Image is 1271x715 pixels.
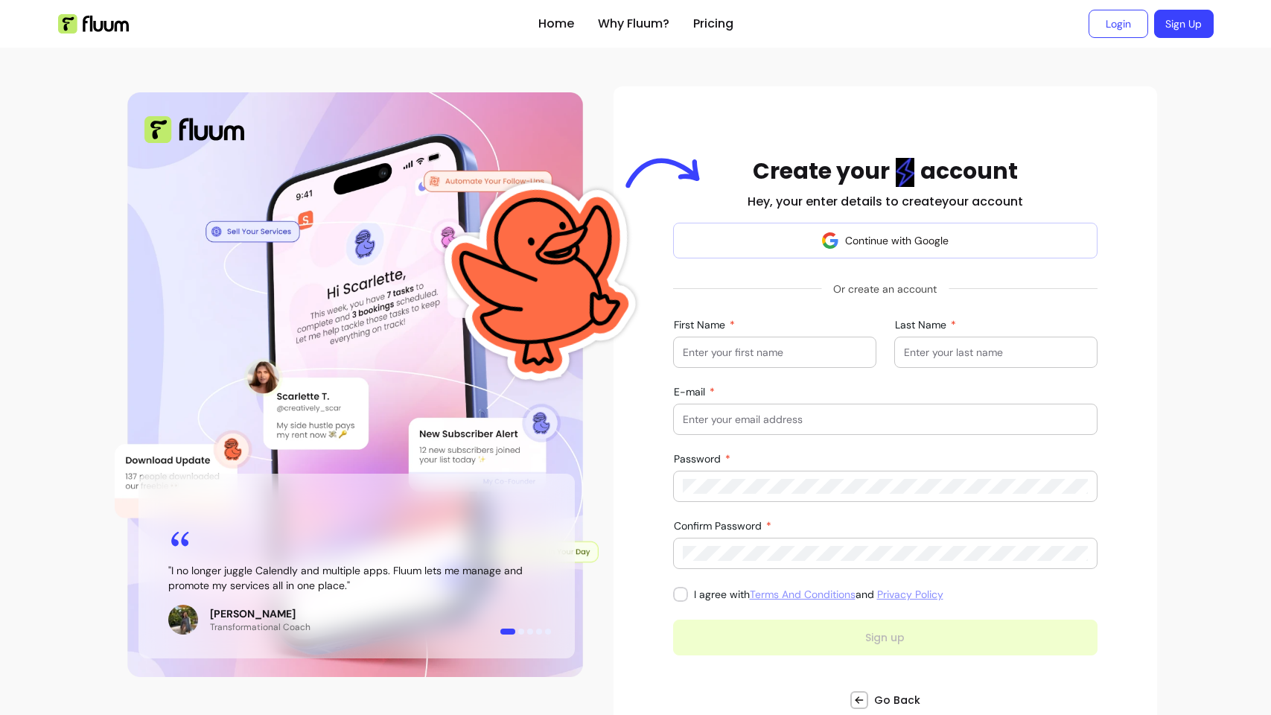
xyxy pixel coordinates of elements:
[674,318,728,331] span: First Name
[693,15,733,33] a: Pricing
[683,546,1088,561] input: Confirm Password
[538,15,574,33] a: Home
[58,14,129,34] img: Fluum Logo
[115,86,599,682] div: Illustration of Fluum AI Co-Founder on a smartphone, showing solo business performance insights s...
[904,345,1088,360] input: Last Name
[674,385,708,398] span: E-mail
[168,563,545,593] blockquote: " I no longer juggle Calendly and multiple apps. Fluum lets me manage and promote my services all...
[144,116,244,143] img: Fluum Logo
[1089,10,1148,38] a: Login
[683,345,867,360] input: First Name
[210,621,310,633] p: Transformational Coach
[674,519,765,533] span: Confirm Password
[625,158,700,188] img: Arrow blue
[673,223,1098,258] button: Continue with Google
[895,318,949,331] span: Last Name
[683,412,1088,427] input: E-mail
[674,452,724,465] span: Password
[1154,10,1214,38] a: Sign Up
[748,193,1023,211] h2: Hey, your enter details to create your account
[753,158,1018,187] h1: Create your account
[421,115,665,445] img: Fluum Duck sticker
[821,232,839,250] img: avatar
[168,605,198,635] img: Review avatar
[598,15,669,33] a: Why Fluum?
[850,691,920,709] a: Go Back
[874,693,920,708] span: Go Back
[210,606,310,621] p: [PERSON_NAME]
[821,276,949,302] span: Or create an account
[896,158,914,187] img: flashlight Blue
[683,479,1088,494] input: Password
